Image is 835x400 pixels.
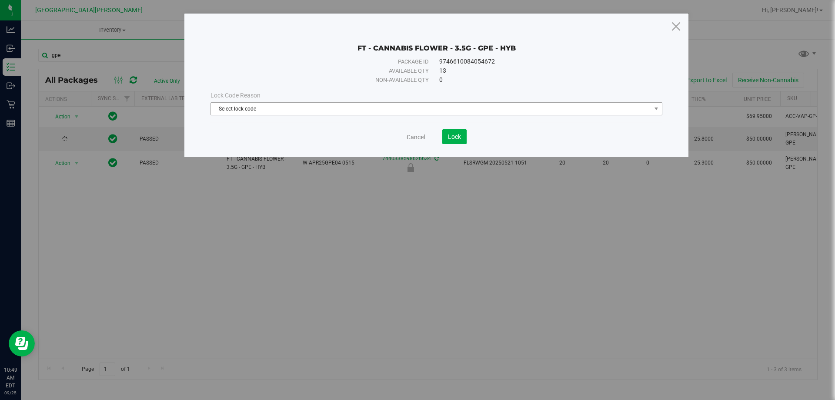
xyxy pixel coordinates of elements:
[651,103,662,115] span: select
[9,330,35,356] iframe: Resource center
[439,57,643,66] div: 9746610084054672
[230,76,429,84] div: Non-available qty
[442,129,467,144] button: Lock
[448,133,461,140] span: Lock
[439,66,643,75] div: 13
[210,92,261,99] span: Lock Code Reason
[407,133,425,141] a: Cancel
[210,31,662,53] div: FT - CANNABIS FLOWER - 3.5G - GPE - HYB
[230,57,429,66] div: Package ID
[439,75,643,84] div: 0
[211,103,651,115] span: Select lock code
[230,67,429,75] div: Available qty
